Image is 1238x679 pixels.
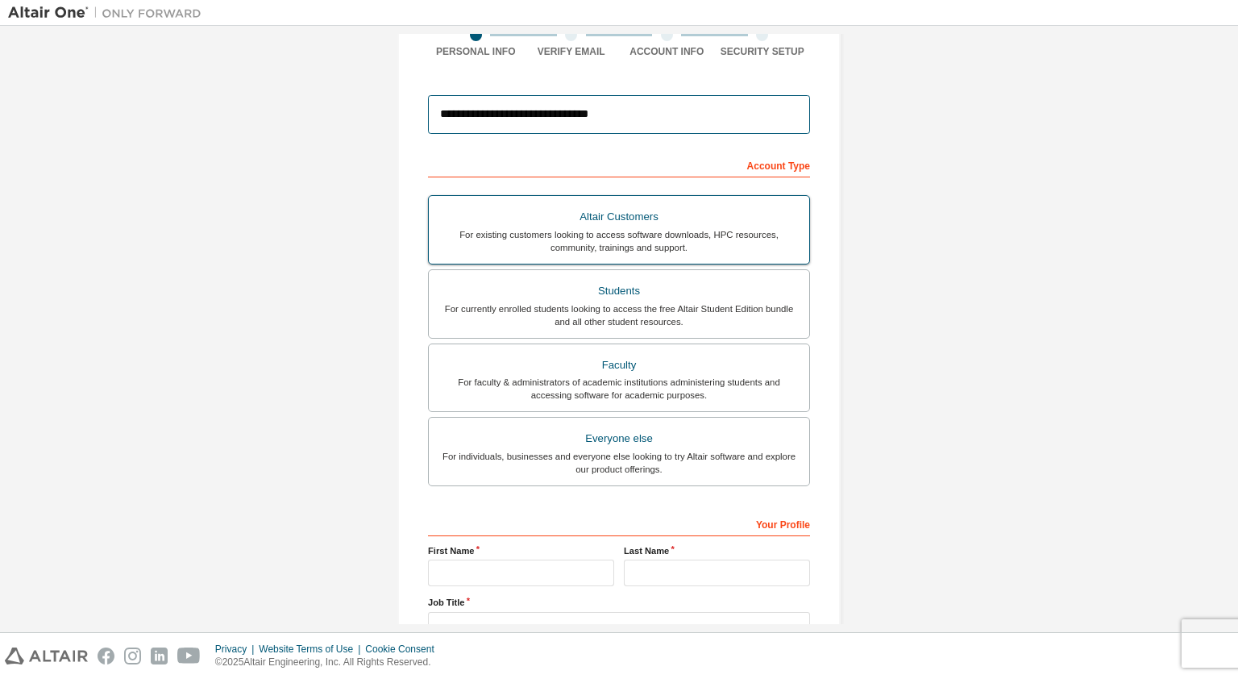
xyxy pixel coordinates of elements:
[524,45,620,58] div: Verify Email
[151,648,168,664] img: linkedin.svg
[438,228,800,254] div: For existing customers looking to access software downloads, HPC resources, community, trainings ...
[428,544,614,557] label: First Name
[624,544,810,557] label: Last Name
[438,206,800,228] div: Altair Customers
[177,648,201,664] img: youtube.svg
[438,354,800,377] div: Faculty
[619,45,715,58] div: Account Info
[428,596,810,609] label: Job Title
[438,302,800,328] div: For currently enrolled students looking to access the free Altair Student Edition bundle and all ...
[428,152,810,177] div: Account Type
[98,648,114,664] img: facebook.svg
[365,643,443,656] div: Cookie Consent
[438,376,800,402] div: For faculty & administrators of academic institutions administering students and accessing softwa...
[438,427,800,450] div: Everyone else
[8,5,210,21] img: Altair One
[124,648,141,664] img: instagram.svg
[215,656,444,669] p: © 2025 Altair Engineering, Inc. All Rights Reserved.
[259,643,365,656] div: Website Terms of Use
[438,450,800,476] div: For individuals, businesses and everyone else looking to try Altair software and explore our prod...
[428,510,810,536] div: Your Profile
[215,643,259,656] div: Privacy
[428,45,524,58] div: Personal Info
[438,280,800,302] div: Students
[715,45,811,58] div: Security Setup
[5,648,88,664] img: altair_logo.svg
